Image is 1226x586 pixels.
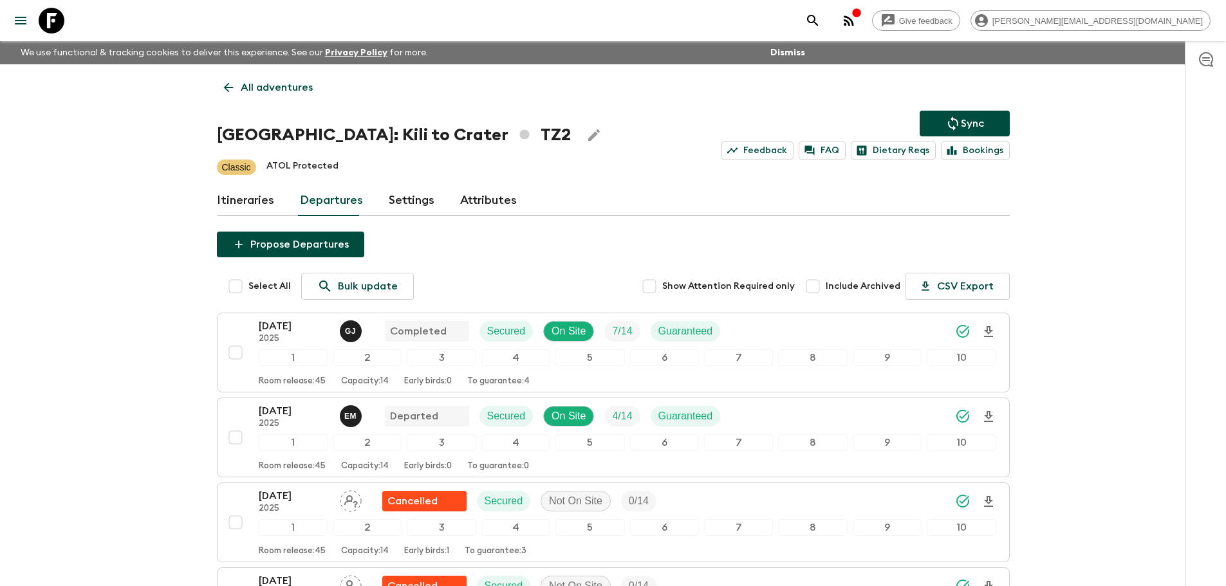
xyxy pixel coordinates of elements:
[961,116,984,131] p: Sync
[767,44,808,62] button: Dismiss
[390,324,447,339] p: Completed
[407,349,476,366] div: 3
[955,408,971,424] svg: Synced Successfully
[241,80,313,95] p: All adventures
[612,324,632,339] p: 7 / 14
[955,324,971,339] svg: Synced Successfully
[217,313,1010,392] button: [DATE]2025Gerald JohnCompletedSecuredOn SiteTrip FillGuaranteed12345678910Room release:45Capacity...
[604,406,640,426] div: Trip Fill
[338,279,398,294] p: Bulk update
[340,409,364,419] span: Emanuel Munisi
[479,406,534,426] div: Secured
[704,434,773,451] div: 7
[390,408,438,424] p: Departed
[479,321,534,342] div: Secured
[248,280,291,293] span: Select All
[481,519,550,536] div: 4
[333,349,402,366] div: 2
[259,519,328,536] div: 1
[340,324,364,334] span: Gerald John
[259,419,330,429] p: 2025
[543,406,594,426] div: On Site
[259,349,328,366] div: 1
[259,461,326,472] p: Room release: 45
[621,491,656,511] div: Trip Fill
[955,493,971,509] svg: Synced Successfully
[407,434,476,451] div: 3
[217,122,571,148] h1: [GEOGRAPHIC_DATA]: Kili to Crater TZ2
[892,16,960,26] span: Give feedback
[341,461,389,472] p: Capacity: 14
[259,488,330,504] p: [DATE]
[604,321,640,342] div: Trip Fill
[340,494,362,504] span: Assign pack leader
[217,482,1010,562] button: [DATE]2025Assign pack leaderFlash Pack cancellationSecuredNot On SiteTrip Fill12345678910Room rel...
[927,349,996,366] div: 10
[927,519,996,536] div: 10
[259,376,326,387] p: Room release: 45
[341,376,389,387] p: Capacity: 14
[581,122,607,148] button: Edit Adventure Title
[300,185,363,216] a: Departures
[630,519,699,536] div: 6
[259,434,328,451] div: 1
[549,493,602,509] p: Not On Site
[222,161,251,174] p: Classic
[333,434,402,451] div: 2
[704,349,773,366] div: 7
[853,519,922,536] div: 9
[8,8,33,33] button: menu
[799,142,846,160] a: FAQ
[555,434,624,451] div: 5
[543,321,594,342] div: On Site
[404,546,449,556] p: Early birds: 1
[387,493,438,509] p: Cancelled
[259,546,326,556] p: Room release: 45
[217,398,1010,477] button: [DATE]2025Emanuel MunisiDepartedSecuredOn SiteTrip FillGuaranteed12345678910Room release:45Capaci...
[826,280,900,293] span: Include Archived
[460,185,517,216] a: Attributes
[259,334,330,344] p: 2025
[487,408,526,424] p: Secured
[981,324,996,340] svg: Download Onboarding
[477,491,531,511] div: Secured
[851,142,936,160] a: Dietary Reqs
[630,349,699,366] div: 6
[333,519,402,536] div: 2
[259,318,330,334] p: [DATE]
[853,349,922,366] div: 9
[481,349,550,366] div: 4
[217,232,364,257] button: Propose Departures
[552,324,586,339] p: On Site
[981,494,996,509] svg: Download Onboarding
[389,185,434,216] a: Settings
[259,504,330,514] p: 2025
[612,408,632,424] p: 4 / 14
[407,519,476,536] div: 3
[630,434,699,451] div: 6
[704,519,773,536] div: 7
[800,8,826,33] button: search adventures
[301,273,414,300] a: Bulk update
[467,376,530,387] p: To guarantee: 4
[872,10,960,31] a: Give feedback
[341,546,389,556] p: Capacity: 14
[15,41,433,64] p: We use functional & tracking cookies to deliver this experience. See our for more.
[404,461,452,472] p: Early birds: 0
[481,434,550,451] div: 4
[721,142,794,160] a: Feedback
[981,409,996,425] svg: Download Onboarding
[971,10,1211,31] div: [PERSON_NAME][EMAIL_ADDRESS][DOMAIN_NAME]
[217,75,320,100] a: All adventures
[985,16,1210,26] span: [PERSON_NAME][EMAIL_ADDRESS][DOMAIN_NAME]
[927,434,996,451] div: 10
[266,160,339,175] p: ATOL Protected
[778,434,847,451] div: 8
[778,349,847,366] div: 8
[778,519,847,536] div: 8
[467,461,529,472] p: To guarantee: 0
[941,142,1010,160] a: Bookings
[906,273,1010,300] button: CSV Export
[487,324,526,339] p: Secured
[658,408,713,424] p: Guaranteed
